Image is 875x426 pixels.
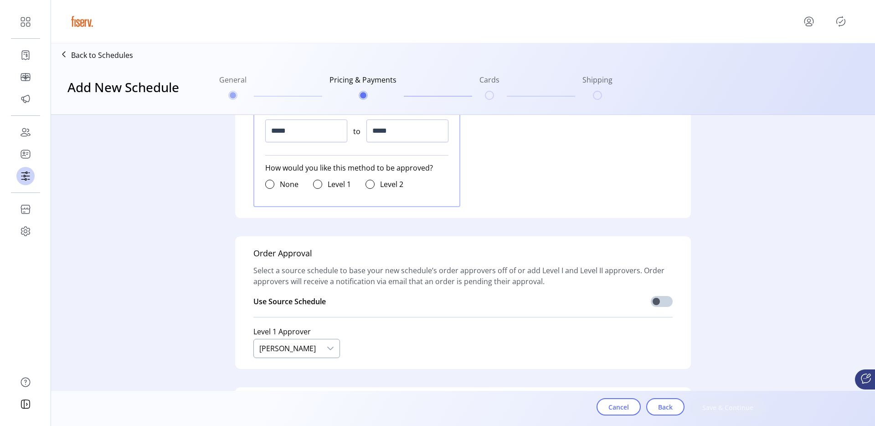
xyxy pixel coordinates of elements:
span: to [353,126,360,142]
button: menu [802,14,816,29]
span: Select a source schedule to base your new schedule’s order approvers off of or add Level I and Le... [253,265,673,287]
button: Back [646,398,685,416]
h3: Add New Schedule [67,78,179,97]
span: Cancel [608,402,629,412]
p: Back to Schedules [71,50,133,61]
img: logo [69,9,95,34]
span: How would you like this method to be approved? [265,162,448,173]
span: Use Source Schedule [253,296,326,307]
label: None [280,179,299,190]
h6: Pricing & Payments [329,74,396,91]
span: Back [658,402,673,412]
span: Level 1 Approver [253,324,460,339]
button: Cancel [597,398,641,416]
h5: Order Approval [253,247,312,265]
label: Level 1 [328,179,351,190]
div: [PERSON_NAME] [254,339,321,358]
label: Level 2 [380,179,403,190]
button: Publisher Panel [834,14,848,29]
